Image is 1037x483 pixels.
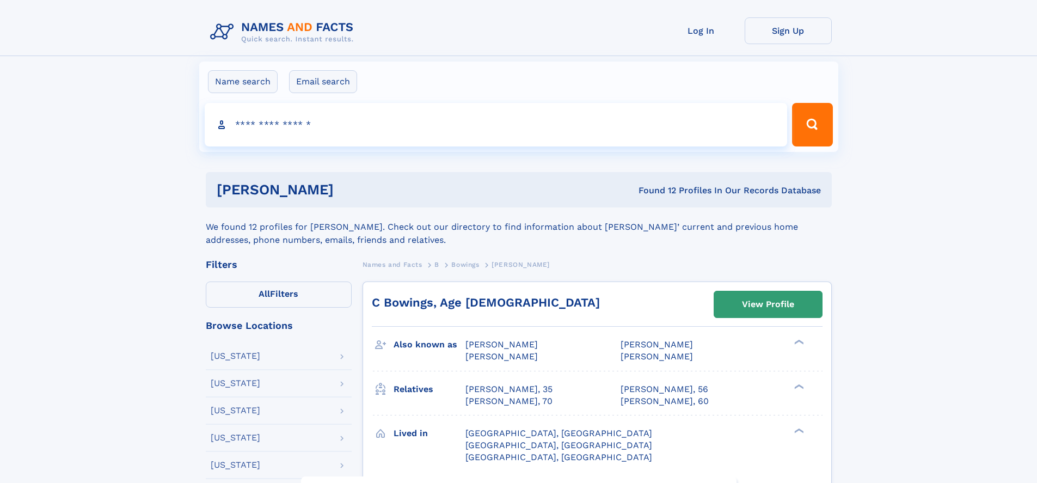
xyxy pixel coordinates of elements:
[742,292,794,317] div: View Profile
[465,428,652,438] span: [GEOGRAPHIC_DATA], [GEOGRAPHIC_DATA]
[658,17,745,44] a: Log In
[791,427,805,434] div: ❯
[394,424,465,443] h3: Lived in
[791,339,805,346] div: ❯
[372,296,600,309] a: C Bowings, Age [DEMOGRAPHIC_DATA]
[211,461,260,469] div: [US_STATE]
[205,103,788,146] input: search input
[465,383,553,395] a: [PERSON_NAME], 35
[211,352,260,360] div: [US_STATE]
[792,103,832,146] button: Search Button
[621,395,709,407] a: [PERSON_NAME], 60
[621,351,693,362] span: [PERSON_NAME]
[621,339,693,350] span: [PERSON_NAME]
[259,289,270,299] span: All
[394,380,465,399] h3: Relatives
[394,335,465,354] h3: Also known as
[208,70,278,93] label: Name search
[206,282,352,308] label: Filters
[465,339,538,350] span: [PERSON_NAME]
[363,258,422,271] a: Names and Facts
[714,291,822,317] a: View Profile
[434,258,439,271] a: B
[486,185,821,197] div: Found 12 Profiles In Our Records Database
[745,17,832,44] a: Sign Up
[289,70,357,93] label: Email search
[206,260,352,270] div: Filters
[206,207,832,247] div: We found 12 profiles for [PERSON_NAME]. Check out our directory to find information about [PERSON...
[211,379,260,388] div: [US_STATE]
[451,258,479,271] a: Bowings
[465,452,652,462] span: [GEOGRAPHIC_DATA], [GEOGRAPHIC_DATA]
[465,440,652,450] span: [GEOGRAPHIC_DATA], [GEOGRAPHIC_DATA]
[465,351,538,362] span: [PERSON_NAME]
[206,321,352,331] div: Browse Locations
[434,261,439,268] span: B
[492,261,550,268] span: [PERSON_NAME]
[206,17,363,47] img: Logo Names and Facts
[217,183,486,197] h1: [PERSON_NAME]
[465,395,553,407] a: [PERSON_NAME], 70
[211,406,260,415] div: [US_STATE]
[451,261,479,268] span: Bowings
[211,433,260,442] div: [US_STATE]
[791,383,805,390] div: ❯
[621,383,708,395] a: [PERSON_NAME], 56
